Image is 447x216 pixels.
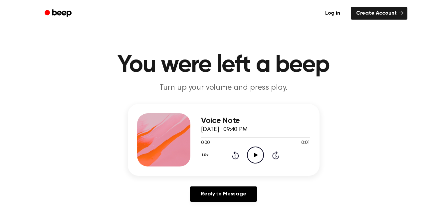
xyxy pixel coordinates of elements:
a: Beep [40,7,78,20]
h1: You were left a beep [53,53,394,77]
a: Log in [319,6,347,21]
span: [DATE] · 09:40 PM [201,127,248,133]
h3: Voice Note [201,116,310,125]
p: Turn up your volume and press play. [96,82,351,93]
a: Reply to Message [190,186,257,202]
span: 0:01 [301,140,310,147]
a: Create Account [351,7,407,20]
button: 1.0x [201,150,211,161]
span: 0:00 [201,140,210,147]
